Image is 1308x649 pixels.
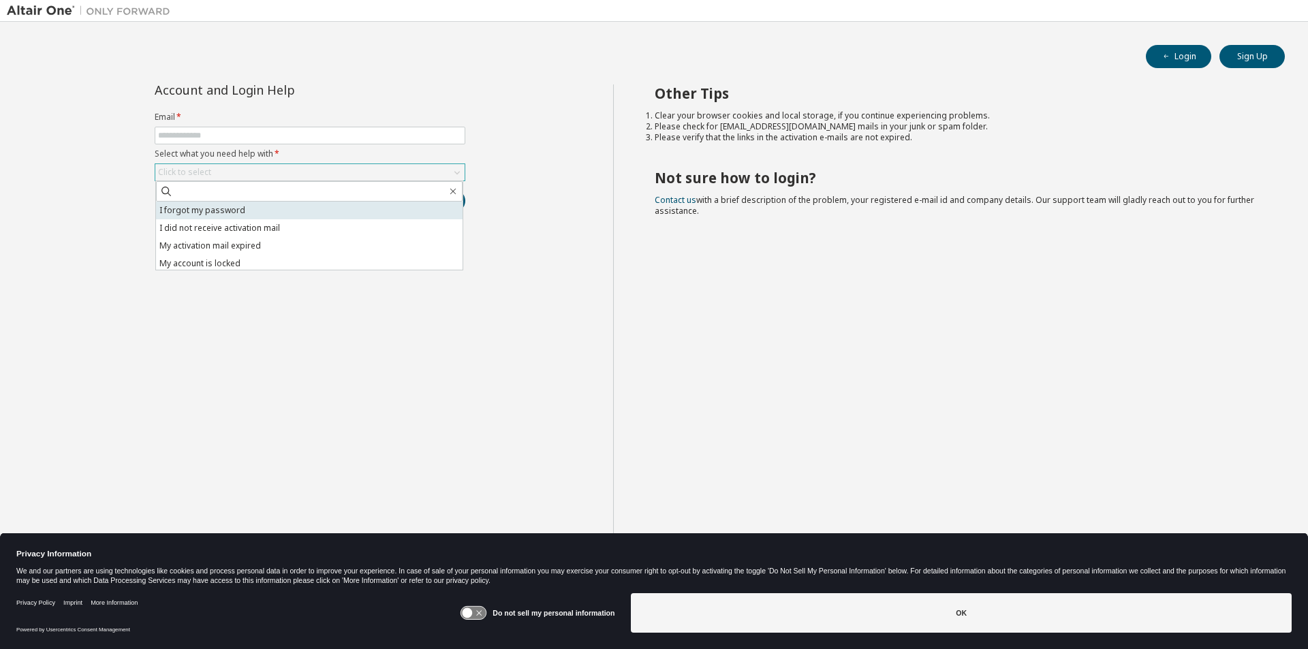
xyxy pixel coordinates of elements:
label: Email [155,112,465,123]
img: Altair One [7,4,177,18]
div: Click to select [158,167,211,178]
li: Clear your browser cookies and local storage, if you continue experiencing problems. [655,110,1261,121]
div: Click to select [155,164,465,180]
span: with a brief description of the problem, your registered e-mail id and company details. Our suppo... [655,194,1254,217]
button: Sign Up [1219,45,1285,68]
li: Please verify that the links in the activation e-mails are not expired. [655,132,1261,143]
li: I forgot my password [156,202,463,219]
button: Login [1146,45,1211,68]
li: Please check for [EMAIL_ADDRESS][DOMAIN_NAME] mails in your junk or spam folder. [655,121,1261,132]
h2: Not sure how to login? [655,169,1261,187]
label: Select what you need help with [155,148,465,159]
h2: Other Tips [655,84,1261,102]
div: Account and Login Help [155,84,403,95]
a: Contact us [655,194,696,206]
